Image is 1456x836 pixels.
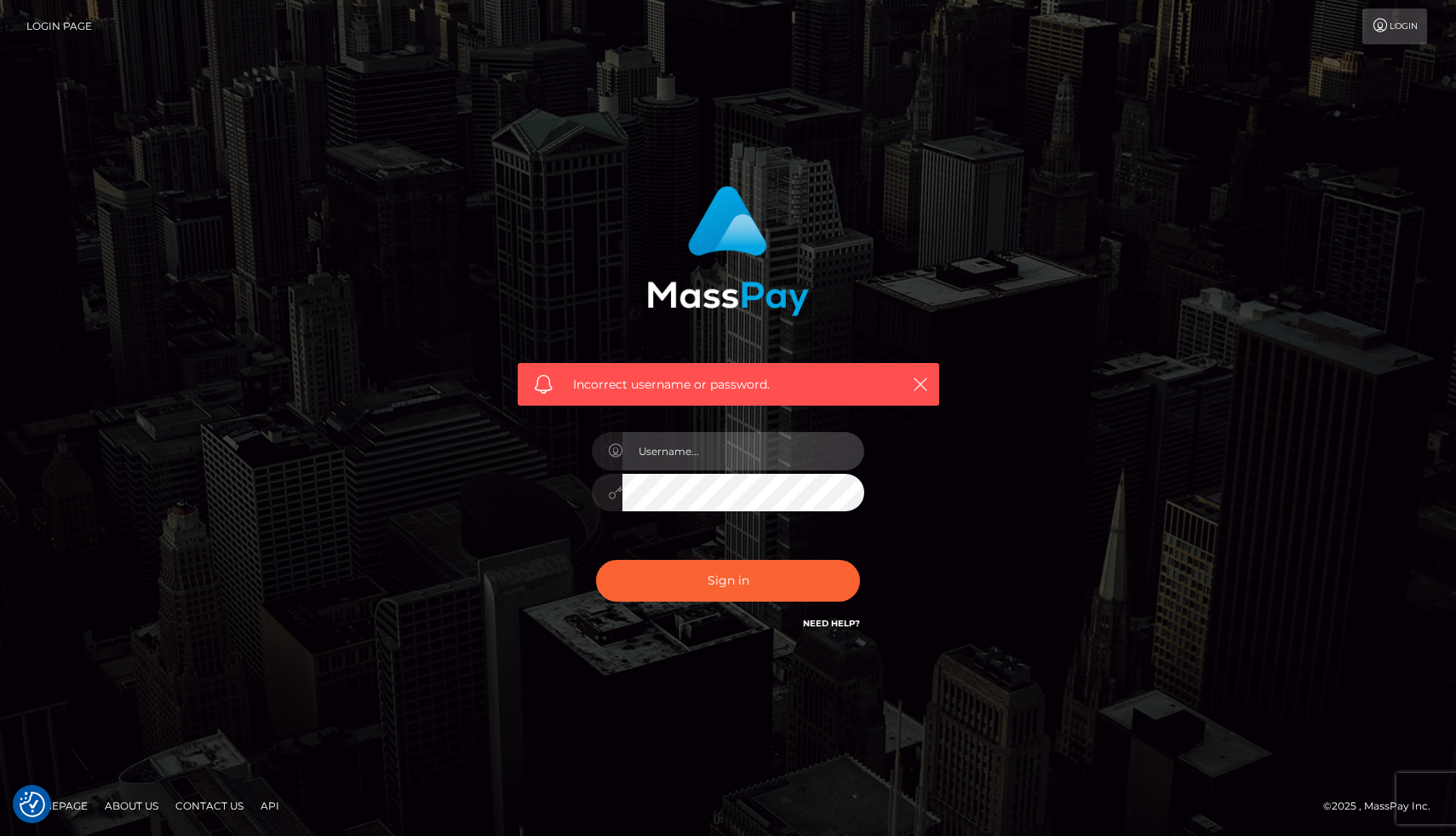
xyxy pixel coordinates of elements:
span: Incorrect username or password. [573,376,884,394]
a: Login [1362,9,1427,44]
a: API [254,793,286,819]
a: Login Page [26,9,92,44]
img: MassPay Login [647,186,809,316]
div: © 2025 , MassPay Inc. [1323,797,1443,816]
button: Sign in [596,560,860,602]
a: About Us [98,793,165,819]
a: Need Help? [803,618,860,629]
img: Revisit consent button [20,792,45,817]
input: Username... [622,432,864,470]
a: Homepage [19,793,95,819]
button: Consent Preferences [20,792,45,817]
a: Contact Us [169,793,250,819]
